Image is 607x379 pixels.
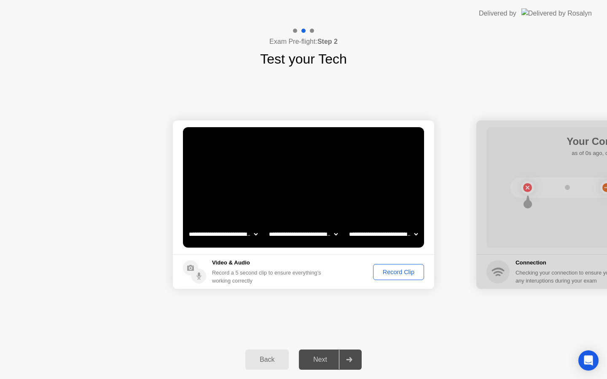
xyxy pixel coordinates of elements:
[521,8,592,18] img: Delivered by Rosalyn
[373,264,424,280] button: Record Clip
[267,226,339,243] select: Available speakers
[299,350,362,370] button: Next
[578,350,599,371] div: Open Intercom Messenger
[325,136,335,147] div: !
[317,38,338,45] b: Step 2
[212,269,325,285] div: Record a 5 second clip to ensure everything’s working correctly
[187,226,259,243] select: Available cameras
[376,269,421,275] div: Record Clip
[248,356,286,363] div: Back
[331,136,341,147] div: . . .
[301,356,339,363] div: Next
[479,8,516,19] div: Delivered by
[260,49,347,69] h1: Test your Tech
[245,350,289,370] button: Back
[212,259,325,267] h5: Video & Audio
[269,37,338,47] h4: Exam Pre-flight:
[347,226,419,243] select: Available microphones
